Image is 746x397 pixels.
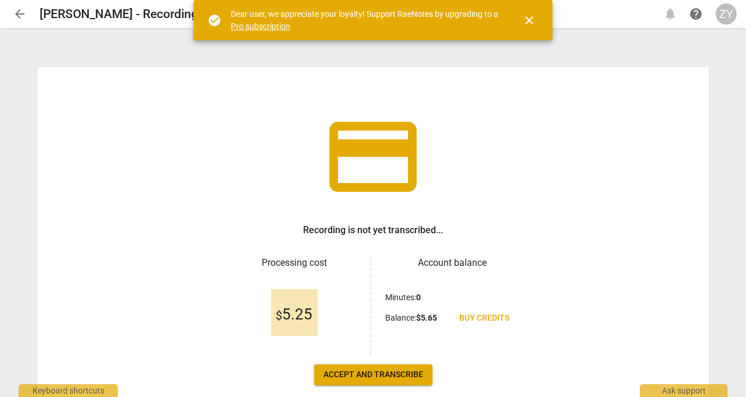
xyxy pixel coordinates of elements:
button: Accept and transcribe [314,364,432,385]
h3: Account balance [385,256,519,270]
a: Pro subscription [231,22,290,31]
button: Close [515,6,543,34]
span: $ [276,308,282,322]
span: Buy credits [459,312,509,324]
p: Minutes : [385,291,421,304]
b: 0 [416,293,421,302]
span: arrow_back [13,7,27,21]
span: help [689,7,703,21]
div: Keyboard shortcuts [19,384,118,397]
span: Accept and transcribe [323,369,423,381]
b: $ 5.65 [416,313,437,322]
span: close [522,13,536,27]
a: Help [685,3,706,24]
span: credit_card [321,104,425,209]
span: check_circle [207,13,221,27]
span: 5.25 [276,306,312,324]
h3: Processing cost [227,256,361,270]
button: ZY [716,3,737,24]
p: Balance : [385,312,437,324]
a: Buy credits [450,308,519,329]
h2: [PERSON_NAME] - Recording Session 3 - HCC3 - [PERSON_NAME] [40,7,400,22]
h3: Recording is not yet transcribed... [303,223,443,237]
div: Dear user, we appreciate your loyalty! Support RaeNotes by upgrading to a [231,8,501,32]
div: Ask support [640,384,727,397]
